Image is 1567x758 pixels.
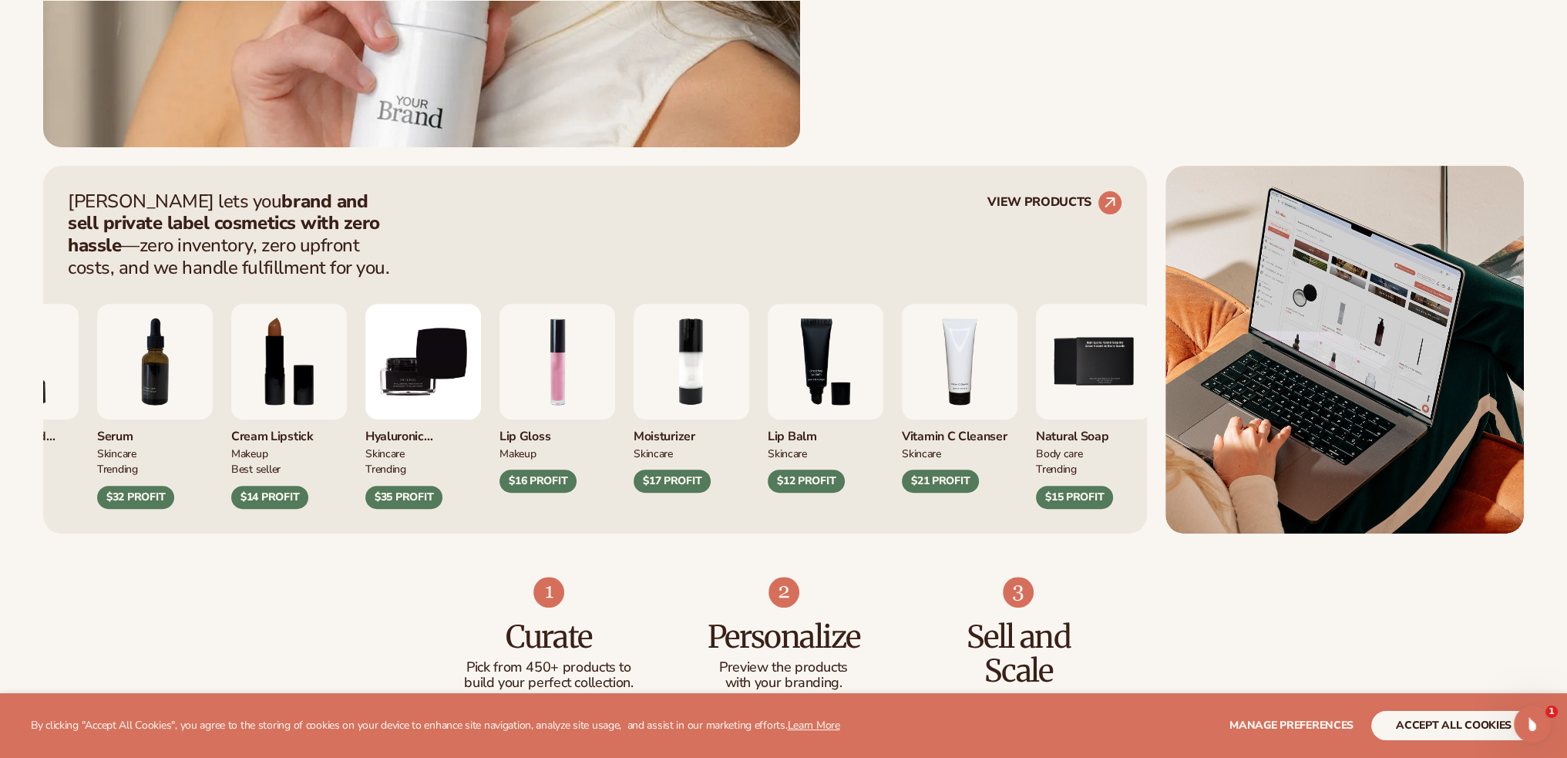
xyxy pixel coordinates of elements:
img: Pink lip gloss. [499,304,615,419]
div: 1 / 9 [499,304,615,494]
div: Hyaluronic moisturizer [365,419,481,445]
div: $21 PROFIT [902,470,979,493]
div: TRENDING [97,460,213,477]
span: 1 [1545,706,1558,718]
div: Cream Lipstick [231,419,347,445]
div: Moisturizer [634,419,749,445]
span: Manage preferences [1229,718,1353,733]
div: $14 PROFIT [231,486,308,509]
div: MAKEUP [231,445,347,461]
div: $35 PROFIT [365,486,442,509]
div: 7 / 9 [97,304,213,509]
p: By clicking "Accept All Cookies", you agree to the storing of cookies on your device to enhance s... [31,719,840,733]
img: Nature bar of soap. [1036,304,1152,419]
h3: Curate [462,620,636,654]
div: TRENDING [1036,460,1152,477]
div: TRENDING [365,460,481,477]
img: Vitamin c cleanser. [902,304,1017,419]
p: Pick from 450+ products to build your perfect collection. [462,660,636,691]
div: 4 / 9 [902,304,1017,494]
div: $32 PROFIT [97,486,174,509]
div: 2 / 9 [634,304,749,494]
strong: brand and sell private label cosmetics with zero hassle [68,189,380,258]
img: Collagen and retinol serum. [97,304,213,419]
div: Vitamin C Cleanser [902,419,1017,445]
div: SKINCARE [634,445,749,461]
div: Skincare [902,445,1017,461]
img: Shopify Image 7 [533,577,564,608]
div: 3 / 9 [768,304,883,494]
a: VIEW PRODUCTS [987,190,1122,215]
h3: Personalize [697,620,870,654]
a: Learn More [787,718,839,733]
div: Natural Soap [1036,419,1152,445]
div: BODY Care [1036,445,1152,461]
div: $15 PROFIT [1036,486,1113,509]
div: Lip Gloss [499,419,615,445]
iframe: Intercom live chat [1514,706,1551,743]
div: SKINCARE [97,445,213,461]
p: with your branding. [697,675,870,691]
div: $17 PROFIT [634,470,711,493]
div: Lip Balm [768,419,883,445]
img: Shopify Image 5 [1165,166,1524,534]
div: 5 / 9 [1036,304,1152,509]
img: Luxury cream lipstick. [231,304,347,419]
div: SKINCARE [365,445,481,461]
img: Shopify Image 8 [768,577,799,608]
div: BEST SELLER [231,460,347,477]
div: SKINCARE [768,445,883,461]
div: $16 PROFIT [499,470,577,493]
img: Smoothing lip balm. [768,304,883,419]
p: [PERSON_NAME] lets you —zero inventory, zero upfront costs, and we handle fulfillment for you. [68,190,399,279]
div: Serum [97,419,213,445]
button: Manage preferences [1229,711,1353,740]
div: MAKEUP [499,445,615,461]
div: $12 PROFIT [768,470,845,493]
div: 8 / 9 [231,304,347,509]
img: Moisturizing lotion. [634,304,749,419]
img: Shopify Image 9 [1003,577,1034,608]
h3: Sell and Scale [932,620,1105,688]
button: accept all cookies [1371,711,1536,740]
div: 9 / 9 [365,304,481,509]
img: Hyaluronic Moisturizer [365,304,481,419]
p: Preview the products [697,660,870,675]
